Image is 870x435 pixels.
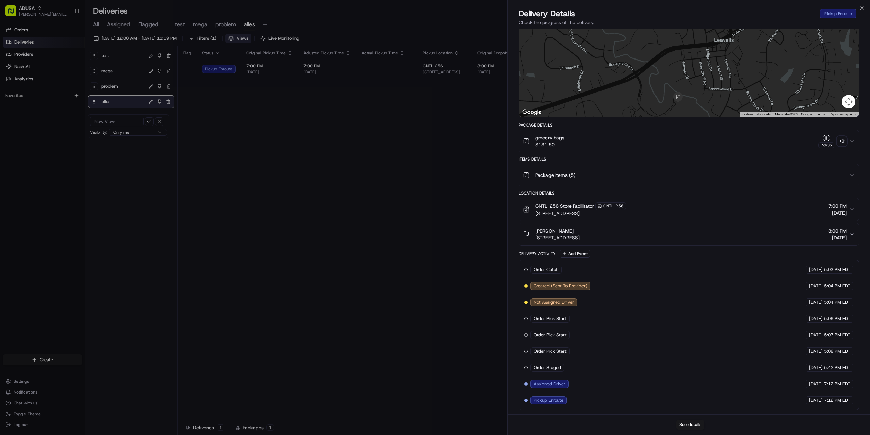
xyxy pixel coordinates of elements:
span: 5:06 PM EDT [824,316,850,322]
span: [DATE] [828,234,847,241]
span: 5:08 PM EDT [824,348,850,354]
div: We're available if you need us! [23,72,86,77]
button: Pickup [818,135,834,148]
button: grocery bags$131.50Pickup+9 [519,130,859,152]
span: Assigned Driver [534,381,565,387]
div: 💻 [57,99,63,105]
span: 5:07 PM EDT [824,332,850,338]
span: Order Cutoff [534,267,559,273]
div: Delivery Activity [519,251,556,256]
div: Start new chat [23,65,111,72]
span: [STREET_ADDRESS] [535,234,580,241]
span: 8:00 PM [828,228,847,234]
span: Order Pick Start [534,316,567,322]
span: grocery bags [535,134,564,141]
span: Delivery Details [519,8,575,19]
span: [DATE] [809,316,823,322]
span: [DATE] [809,283,823,289]
img: 1736555255976-a54dd68f-1ca7-489b-9aae-adbdc363a1c4 [7,65,19,77]
span: API Documentation [64,99,109,105]
span: Pickup Enroute [534,397,563,403]
p: Welcome 👋 [7,27,124,38]
span: Created (Sent To Provider) [534,283,587,289]
button: Pickup+9 [818,135,847,148]
span: [DATE] [828,210,847,216]
input: Clear [18,44,112,51]
div: Items Details [519,156,859,162]
button: Package Items (5) [519,164,859,186]
button: Start new chat [116,67,124,75]
a: 💻API Documentation [55,96,112,108]
span: GNTL-256 [603,203,624,209]
button: GNTL-256 Store FacilitatorGNTL-256[STREET_ADDRESS]7:00 PM[DATE] [519,198,859,221]
a: Open this area in Google Maps (opens a new window) [521,108,543,117]
div: Pickup [818,142,834,148]
span: Map data ©2025 Google [775,112,812,116]
span: $131.50 [535,141,564,148]
button: Map camera controls [842,95,855,108]
span: Order Staged [534,365,561,371]
span: [DATE] [809,397,823,403]
a: 📗Knowledge Base [4,96,55,108]
span: 5:04 PM EDT [824,299,850,305]
span: Not Assigned Driver [534,299,574,305]
span: 5:03 PM EDT [824,267,850,273]
span: [PERSON_NAME] [535,228,574,234]
span: 7:12 PM EDT [824,397,850,403]
span: [DATE] [809,267,823,273]
div: 📗 [7,99,12,105]
div: Package Details [519,122,859,128]
p: Check the progress of the delivery. [519,19,859,26]
button: [PERSON_NAME][STREET_ADDRESS]8:00 PM[DATE] [519,223,859,245]
span: 5:04 PM EDT [824,283,850,289]
a: Powered byPylon [48,115,82,120]
a: Terms [816,112,825,116]
span: [DATE] [809,381,823,387]
button: Keyboard shortcuts [742,112,771,117]
span: Package Items ( 5 ) [535,172,575,179]
span: 7:00 PM [828,203,847,210]
button: See details [676,420,704,430]
span: Knowledge Base [14,99,52,105]
span: Order Pick Start [534,332,567,338]
div: + 9 [837,136,847,146]
span: [STREET_ADDRESS] [535,210,626,217]
span: [DATE] [809,332,823,338]
span: 7:12 PM EDT [824,381,850,387]
button: Add Event [560,250,590,258]
a: Report a map error [830,112,857,116]
span: [DATE] [809,299,823,305]
span: GNTL-256 Store Facilitator [535,203,594,210]
span: [DATE] [809,365,823,371]
div: Location Details [519,190,859,196]
span: Order Pick Start [534,348,567,354]
span: 5:42 PM EDT [824,365,850,371]
img: Nash [7,7,20,20]
span: [DATE] [809,348,823,354]
img: Google [521,108,543,117]
span: Pylon [68,115,82,120]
